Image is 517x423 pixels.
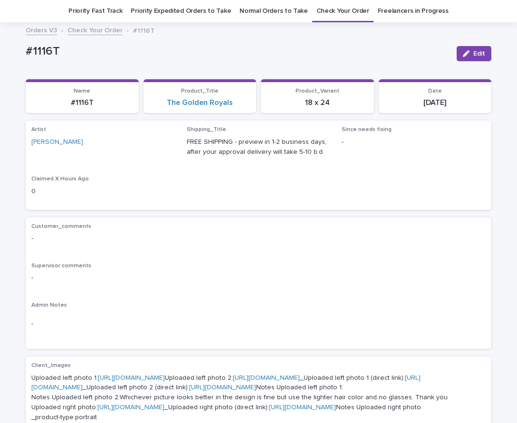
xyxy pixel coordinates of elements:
p: - [31,319,486,329]
span: Claimed X Hours Ago [31,176,89,182]
span: Artist [31,127,46,132]
span: Product_Title [181,88,219,94]
a: [PERSON_NAME] [31,137,83,147]
p: - [31,273,486,283]
span: Date [428,88,442,94]
span: Supervisor comments [31,263,91,269]
a: The Golden Royals [167,98,233,107]
span: Name [74,88,90,94]
span: Shipping_Title [187,127,226,132]
a: [URL][DOMAIN_NAME] [233,375,300,381]
button: Edit [457,46,491,61]
p: 18 x 24 [267,98,368,107]
p: 0 [31,187,175,197]
span: Customer_comments [31,224,91,229]
p: Uploaded left photo 1: Uploaded left photo 2: _Uploaded left photo 1 (direct link): _Uploaded lef... [31,373,486,423]
span: Product_Variant [296,88,339,94]
a: Orders V3 [26,24,57,35]
span: Edit [473,50,485,57]
a: Check Your Order [67,24,123,35]
span: Since needs fixing [342,127,392,132]
a: [URL][DOMAIN_NAME] [97,404,164,411]
p: [DATE] [384,98,486,107]
a: [URL][DOMAIN_NAME] [269,404,336,411]
p: FREE SHIPPING - preview in 1-2 business days, after your approval delivery will take 5-10 b.d. [187,137,331,157]
p: #1116T [133,25,154,35]
a: [URL][DOMAIN_NAME] [189,384,256,391]
span: Client_Images [31,363,71,368]
p: #1116T [31,98,133,107]
a: [URL][DOMAIN_NAME] [98,375,165,381]
span: Admin Notes [31,302,67,308]
p: - [342,137,486,147]
p: #1116T [26,45,449,58]
p: - [31,234,486,244]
